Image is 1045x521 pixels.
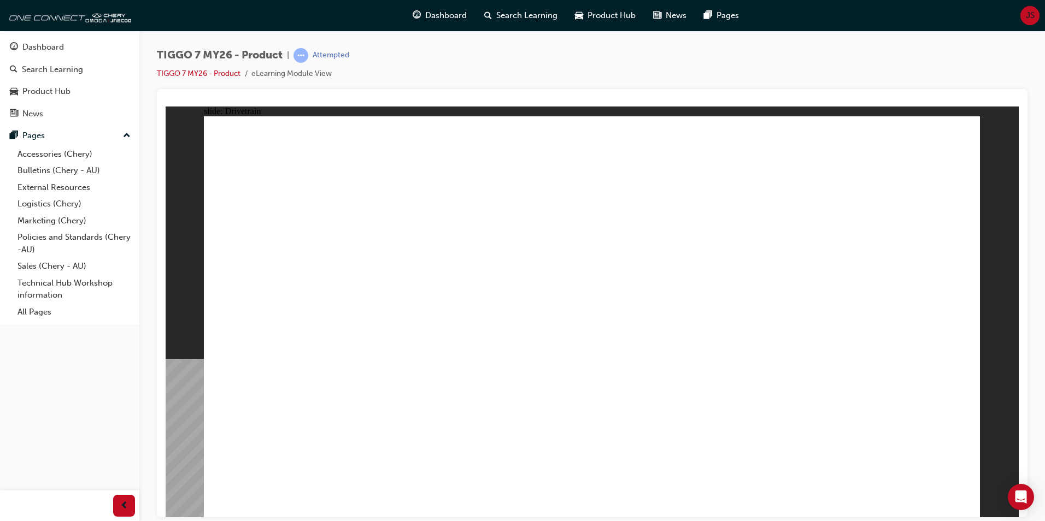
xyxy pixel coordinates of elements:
div: Pages [22,129,45,142]
a: TIGGO 7 MY26 - Product [157,69,240,78]
a: Logistics (Chery) [13,196,135,212]
a: News [4,104,135,124]
span: news-icon [10,109,18,119]
div: Dashboard [22,41,64,54]
button: DashboardSearch LearningProduct HubNews [4,35,135,126]
a: Technical Hub Workshop information [13,275,135,304]
span: car-icon [575,9,583,22]
a: Marketing (Chery) [13,212,135,229]
span: Product Hub [588,9,636,22]
a: Accessories (Chery) [13,146,135,163]
span: guage-icon [10,43,18,52]
a: Bulletins (Chery - AU) [13,162,135,179]
button: Pages [4,126,135,146]
a: All Pages [13,304,135,321]
span: learningRecordVerb_ATTEMPT-icon [293,48,308,63]
span: Dashboard [425,9,467,22]
button: JS [1020,6,1040,25]
span: News [666,9,686,22]
a: Search Learning [4,60,135,80]
img: oneconnect [5,4,131,26]
a: Product Hub [4,81,135,102]
a: guage-iconDashboard [404,4,475,27]
span: pages-icon [10,131,18,141]
div: Open Intercom Messenger [1008,484,1034,510]
span: search-icon [484,9,492,22]
div: News [22,108,43,120]
a: Sales (Chery - AU) [13,258,135,275]
span: search-icon [10,65,17,75]
a: External Resources [13,179,135,196]
div: Product Hub [22,85,71,98]
a: Dashboard [4,37,135,57]
span: guage-icon [413,9,421,22]
div: Search Learning [22,63,83,76]
span: JS [1026,9,1035,22]
li: eLearning Module View [251,68,332,80]
a: car-iconProduct Hub [566,4,644,27]
div: Attempted [313,50,349,61]
span: up-icon [123,129,131,143]
span: prev-icon [120,499,128,513]
span: car-icon [10,87,18,97]
span: pages-icon [704,9,712,22]
span: Pages [717,9,739,22]
span: TIGGO 7 MY26 - Product [157,49,283,62]
a: news-iconNews [644,4,695,27]
span: Search Learning [496,9,557,22]
span: | [287,49,289,62]
a: search-iconSearch Learning [475,4,566,27]
a: pages-iconPages [695,4,748,27]
a: Policies and Standards (Chery -AU) [13,229,135,258]
span: news-icon [653,9,661,22]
